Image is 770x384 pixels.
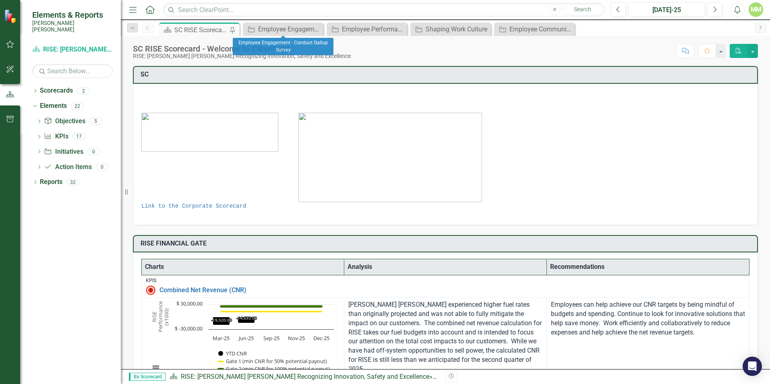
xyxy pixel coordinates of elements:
[44,163,91,172] a: Action Items
[71,103,84,109] div: 22
[213,317,230,325] path: Mar-25, -19,520. YTD CNR .
[175,325,203,332] text: $ -30,000.00
[563,4,603,15] button: Search
[40,86,73,95] a: Scorecards
[96,163,109,170] div: 0
[236,315,257,321] text: -14,693.00
[220,310,323,313] g: Gate 1 (min CNR for 50% potential payout), series 2 of 3. Line with 5 data points.
[129,373,166,381] span: By Scorecard
[133,44,351,53] div: SC RISE Scorecard - Welcome to ClearPoint
[163,3,605,17] input: Search ClearPoint...
[298,113,482,202] img: mceclip0%20v2.jpg
[628,2,705,17] button: [DATE]-25
[133,53,351,59] div: RISE: [PERSON_NAME] [PERSON_NAME] Recognizing Innovation, Safety and Excellence
[146,285,155,295] img: Not Meeting Target
[141,240,753,247] h3: RISE FINANCIAL GATE
[238,317,255,323] path: Jun-25, -14,693. YTD CNR .
[44,147,83,157] a: Initiatives
[233,38,333,55] div: Employee Engagement - Conduct Gallup Survey
[72,133,85,140] div: 17
[211,317,232,323] text: -19,520.00
[238,334,254,342] text: Jun-25
[574,6,591,12] span: Search
[181,373,429,380] a: RISE: [PERSON_NAME] [PERSON_NAME] Recognizing Innovation, Safety and Excellence
[66,179,79,186] div: 32
[44,132,68,141] a: KPIs
[245,24,321,34] a: Employee Engagement - Conduct Gallup Survey
[426,24,489,34] div: Shaping Work Culture
[551,300,745,337] p: Employees can help achieve our CNR targets by being mindful of budgets and spending. Continue to ...
[743,357,762,376] div: Open Intercom Messenger
[146,300,340,381] div: Chart. Highcharts interactive chart.
[141,203,246,209] a: Link to the Corporate Scorecard
[329,24,405,34] a: Employee Performance Management
[496,24,573,34] a: Employee Communications
[258,24,321,34] div: Employee Engagement - Conduct Gallup Survey
[313,334,329,342] text: Dec-25
[89,118,102,125] div: 5
[150,363,161,374] button: View chart menu, Chart
[44,117,85,126] a: Objectives
[509,24,573,34] div: Employee Communications
[77,87,90,94] div: 2
[40,101,67,111] a: Elements
[146,300,338,381] svg: Interactive chart
[32,10,113,20] span: Elements & Reports
[219,365,331,372] button: Show Gate 2 (min CNR for 100% potential payout)
[263,334,279,342] text: Sep-25
[213,334,230,342] text: Mar-25
[218,350,248,357] button: Show YTD CNR
[159,287,745,294] a: Combined Net Revenue (CNR)
[631,5,702,15] div: [DATE]-25
[288,334,305,342] text: Nov-25
[87,148,100,155] div: 0
[32,45,113,54] a: RISE: [PERSON_NAME] [PERSON_NAME] Recognizing Innovation, Safety and Excellence
[176,300,203,307] text: $ 30,000.00
[146,278,745,283] div: KPIs
[174,25,228,35] div: SC RISE Scorecard - Welcome to ClearPoint
[32,64,113,78] input: Search Below...
[4,9,18,23] img: ClearPoint Strategy
[40,178,62,187] a: Reports
[218,357,327,365] button: Show Gate 1 (min CNR for 50% potential payout)
[170,372,439,382] div: »
[342,24,405,34] div: Employee Performance Management
[348,301,542,373] span: [PERSON_NAME] [PERSON_NAME] experienced higher fuel rates than originally projected and was not a...
[220,305,323,308] g: Gate 2 (min CNR for 100% potential payout), series 3 of 3. Line with 5 data points.
[412,24,489,34] a: Shaping Work Culture
[32,20,113,33] small: [PERSON_NAME] [PERSON_NAME]
[749,2,763,17] button: MM
[151,301,170,332] text: RISE Performance (x1000)
[141,71,753,78] h3: SC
